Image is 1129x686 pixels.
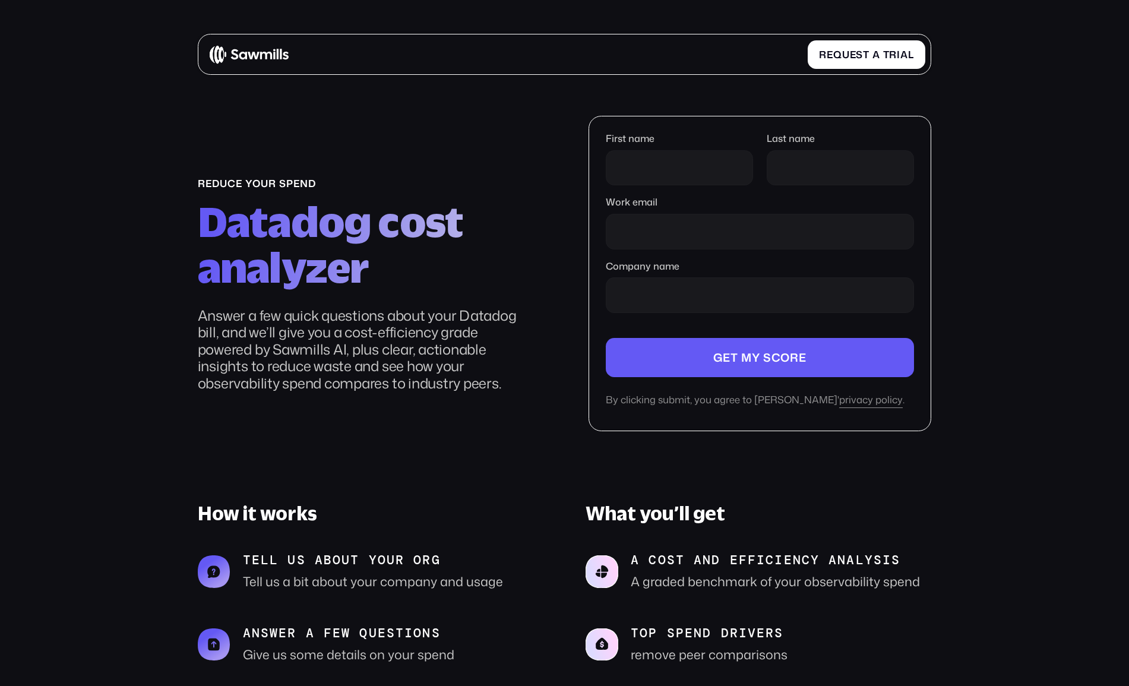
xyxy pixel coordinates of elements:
span: i [897,49,900,61]
span: e [827,49,833,61]
div: By clicking submit, you agree to [PERSON_NAME]' . [606,394,913,407]
span: l [908,49,914,61]
span: t [883,49,890,61]
a: Requestatrial [808,40,925,69]
span: s [856,49,863,61]
p: Tell us a bit about your company and usage [243,574,503,590]
span: a [900,49,908,61]
a: privacy policy [839,394,903,407]
span: R [819,49,827,61]
span: u [842,49,850,61]
label: Work email [606,197,913,208]
h3: How it works [198,502,543,525]
p: remove peer comparisons [631,647,788,663]
h3: What you’ll get [586,502,931,525]
label: Company name [606,261,913,272]
div: reduce your spend [198,178,532,189]
p: Answer a few quick questions about your Datadog bill, and we’ll give you a cost-efficiency grade ... [198,307,532,392]
form: Company name [606,133,913,407]
span: q [833,49,842,61]
p: A graded benchmark of your observability spend [631,574,920,590]
span: e [850,49,856,61]
span: t [863,49,869,61]
p: answer a few questions [243,626,454,641]
span: a [872,49,880,61]
span: r [889,49,897,61]
label: First name [606,133,752,144]
p: Top Spend Drivers [631,626,788,641]
label: Last name [767,133,913,144]
p: tell us about your org [243,553,503,568]
p: Give us some details on your spend [243,647,454,663]
h2: Datadog cost analyzer [198,198,532,290]
p: A cost and efficiency analysis [631,553,920,568]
